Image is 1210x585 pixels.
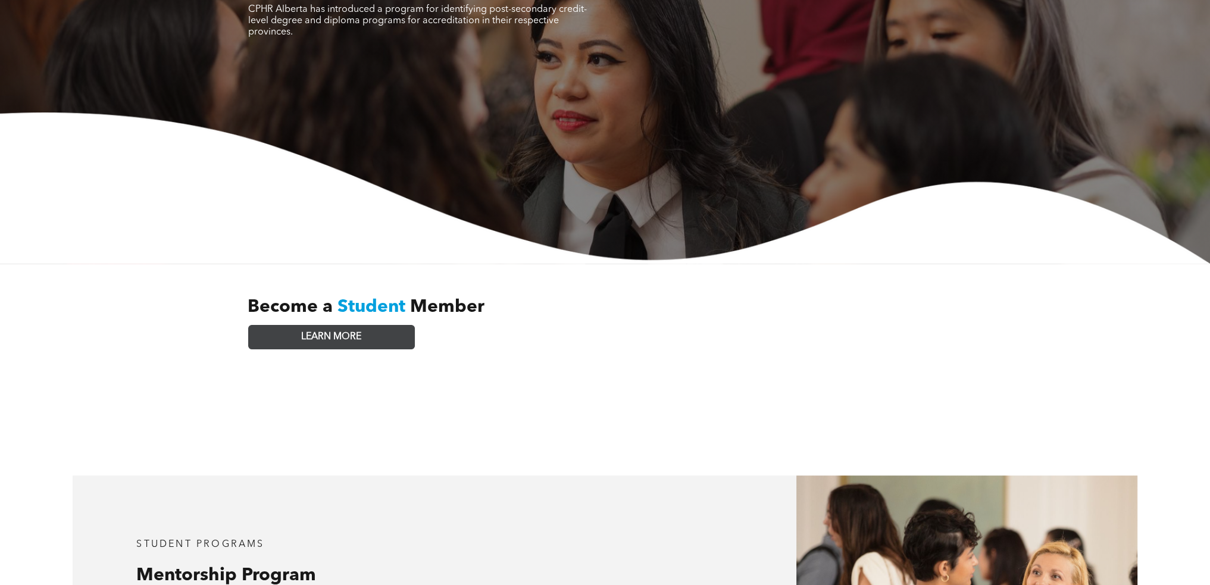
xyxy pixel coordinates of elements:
span: LEARN MORE [301,331,361,343]
span: Student [337,298,405,316]
span: student programs [136,540,264,549]
span: CPHR Alberta has introduced a program for identifying post-secondary credit-level degree and dipl... [248,5,587,37]
span: Become a [248,298,333,316]
span: Member [410,298,484,316]
a: LEARN MORE [248,325,415,349]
